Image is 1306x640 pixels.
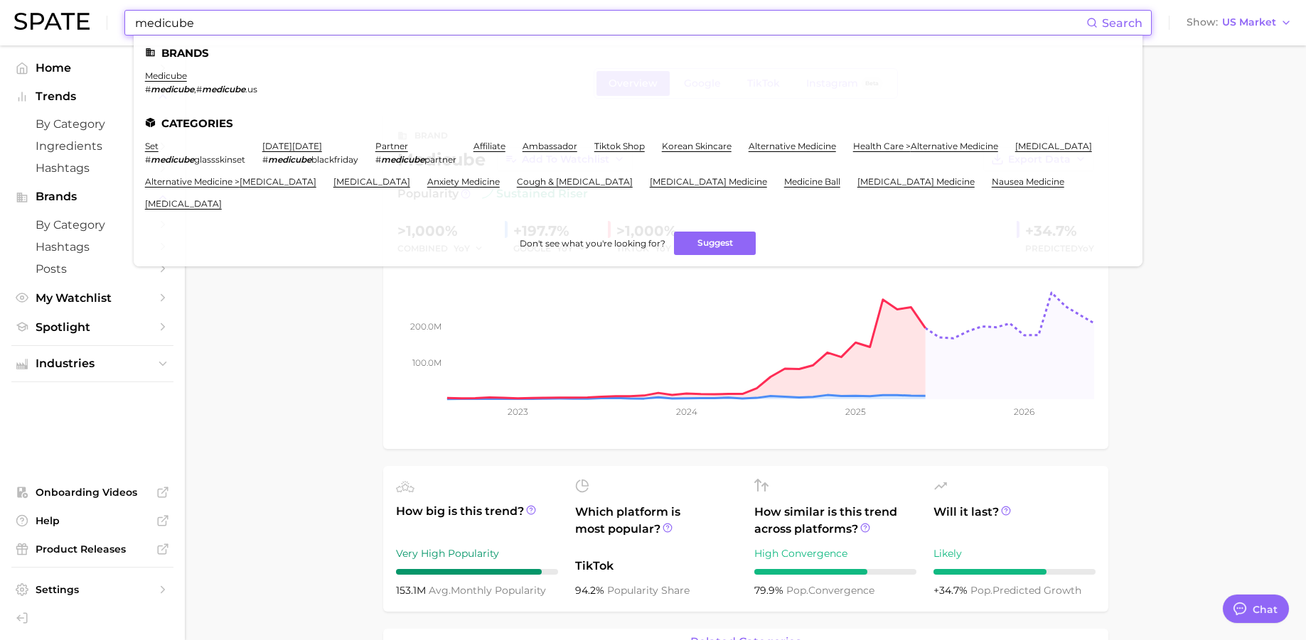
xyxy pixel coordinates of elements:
[429,584,451,597] abbr: average
[749,141,836,151] a: alternative medicine
[575,504,737,550] span: Which platform is most popular?
[11,135,173,157] a: Ingredients
[151,154,194,165] em: medicube
[11,510,173,531] a: Help
[36,291,149,305] span: My Watchlist
[333,176,410,187] a: [MEDICAL_DATA]
[145,198,222,209] a: [MEDICAL_DATA]
[36,90,149,103] span: Trends
[36,486,149,499] span: Onboarding Videos
[36,543,149,555] span: Product Releases
[11,538,173,560] a: Product Releases
[11,353,173,374] button: Industries
[429,584,546,597] span: monthly popularity
[145,70,187,81] a: medicube
[311,154,358,165] span: blackfriday
[933,584,970,597] span: +34.7%
[674,232,756,255] button: Suggest
[11,57,173,79] a: Home
[427,176,500,187] a: anxiety medicine
[196,84,202,94] span: #
[520,238,665,249] span: Don't see what you're looking for?
[594,141,645,151] a: tiktok shop
[36,240,149,254] span: Hashtags
[786,584,874,597] span: convergence
[36,262,149,276] span: Posts
[11,86,173,107] button: Trends
[754,545,916,562] div: High Convergence
[36,320,149,334] span: Spotlight
[145,47,1131,59] li: Brands
[11,236,173,258] a: Hashtags
[1015,141,1092,151] a: [MEDICAL_DATA]
[396,503,558,538] span: How big is this trend?
[607,584,690,597] span: popularity share
[650,176,767,187] a: [MEDICAL_DATA] medicine
[11,186,173,207] button: Brands
[396,545,558,562] div: Very High Popularity
[507,406,528,417] tspan: 2023
[970,584,1081,597] span: predicted growth
[145,154,151,165] span: #
[1102,16,1142,30] span: Search
[262,154,268,165] span: #
[933,569,1096,575] div: 7 / 10
[575,584,607,597] span: 94.2%
[675,406,697,417] tspan: 2024
[11,482,173,503] a: Onboarding Videos
[245,84,257,94] span: .us
[14,13,90,30] img: SPATE
[11,287,173,309] a: My Watchlist
[36,357,149,370] span: Industries
[36,139,149,153] span: Ingredients
[11,579,173,600] a: Settings
[523,141,577,151] a: ambassador
[1222,18,1276,26] span: US Market
[396,584,429,597] span: 153.1m
[11,607,173,629] a: Log out. Currently logged in as Yarden Horwitz with e-mail yarden@spate.nyc.
[786,584,808,597] abbr: popularity index
[145,117,1131,129] li: Categories
[145,141,159,151] a: set
[36,117,149,131] span: by Category
[36,218,149,232] span: by Category
[575,558,737,575] span: TikTok
[375,141,408,151] a: partner
[145,84,151,94] span: #
[784,176,840,187] a: medicine ball
[853,141,998,151] a: health care >alternative medicine
[381,154,424,165] em: medicube
[754,504,916,538] span: How similar is this trend across platforms?
[754,584,786,597] span: 79.9%
[424,154,456,165] span: partner
[36,583,149,596] span: Settings
[36,61,149,75] span: Home
[11,157,173,179] a: Hashtags
[194,154,245,165] span: glassskinset
[857,176,975,187] a: [MEDICAL_DATA] medicine
[145,84,257,94] div: ,
[262,141,322,151] a: [DATE][DATE]
[1014,406,1034,417] tspan: 2026
[11,113,173,135] a: by Category
[268,154,311,165] em: medicube
[145,176,316,187] a: alternative medicine >[MEDICAL_DATA]
[11,316,173,338] a: Spotlight
[36,190,149,203] span: Brands
[134,11,1086,35] input: Search here for a brand, industry, or ingredient
[1187,18,1218,26] span: Show
[933,545,1096,562] div: Likely
[36,161,149,175] span: Hashtags
[754,569,916,575] div: 7 / 10
[375,154,381,165] span: #
[36,514,149,527] span: Help
[662,141,732,151] a: korean skincare
[970,584,992,597] abbr: popularity index
[1183,13,1295,32] button: ShowUS Market
[202,84,245,94] em: medicube
[396,569,558,575] div: 9 / 10
[11,258,173,280] a: Posts
[517,176,633,187] a: cough & [MEDICAL_DATA]
[933,504,1096,538] span: Will it last?
[845,406,866,417] tspan: 2025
